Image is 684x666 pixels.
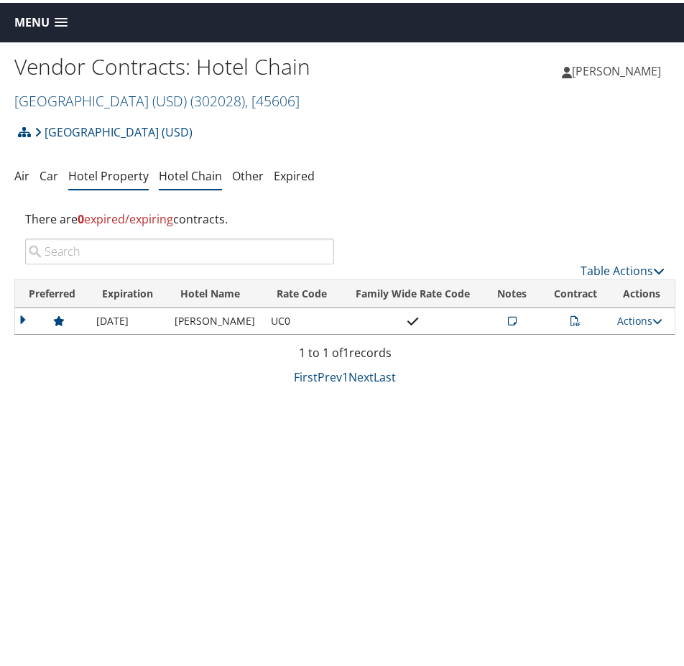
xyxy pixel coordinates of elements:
[89,277,167,305] th: Expiration: activate to sort column ascending
[581,260,665,276] a: Table Actions
[40,165,58,181] a: Car
[343,342,349,358] span: 1
[264,277,341,305] th: Rate Code: activate to sort column ascending
[508,313,517,323] i: Rates tested in TP+ Aug 2025; The University of San Diego has a 15% off BAR at all Wyndham Hotels...
[562,47,675,90] a: [PERSON_NAME]
[167,305,264,331] td: [PERSON_NAME]
[14,49,345,79] h1: Vendor Contracts: Hotel Chain
[274,165,315,181] a: Expired
[68,165,149,181] a: Hotel Property
[484,277,540,305] th: Notes: activate to sort column ascending
[14,88,300,108] a: [GEOGRAPHIC_DATA] (USD)
[374,366,396,382] a: Last
[7,8,75,32] a: Menu
[617,311,662,325] a: Actions
[232,165,264,181] a: Other
[540,277,611,305] th: Contract: activate to sort column ascending
[78,208,84,224] strong: 0
[342,366,348,382] a: 1
[245,88,300,108] span: , [ 45606 ]
[318,366,342,382] a: Prev
[159,165,222,181] a: Hotel Chain
[34,115,193,144] a: [GEOGRAPHIC_DATA] (USD)
[25,236,334,262] input: Search
[348,366,374,382] a: Next
[167,277,264,305] th: Hotel Name: activate to sort column ascending
[89,305,167,331] td: [DATE]
[78,208,173,224] span: expired/expiring
[190,88,245,108] span: ( 302028 )
[14,197,675,236] div: There are contracts.
[14,165,29,181] a: Air
[294,366,318,382] a: First
[341,277,484,305] th: Family Wide Rate Code: activate to sort column ascending
[264,305,341,331] td: UC0
[15,277,89,305] th: Preferred: activate to sort column ascending
[572,60,661,76] span: [PERSON_NAME]
[25,341,665,366] div: 1 to 1 of records
[610,277,675,305] th: Actions
[14,13,50,27] span: Menu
